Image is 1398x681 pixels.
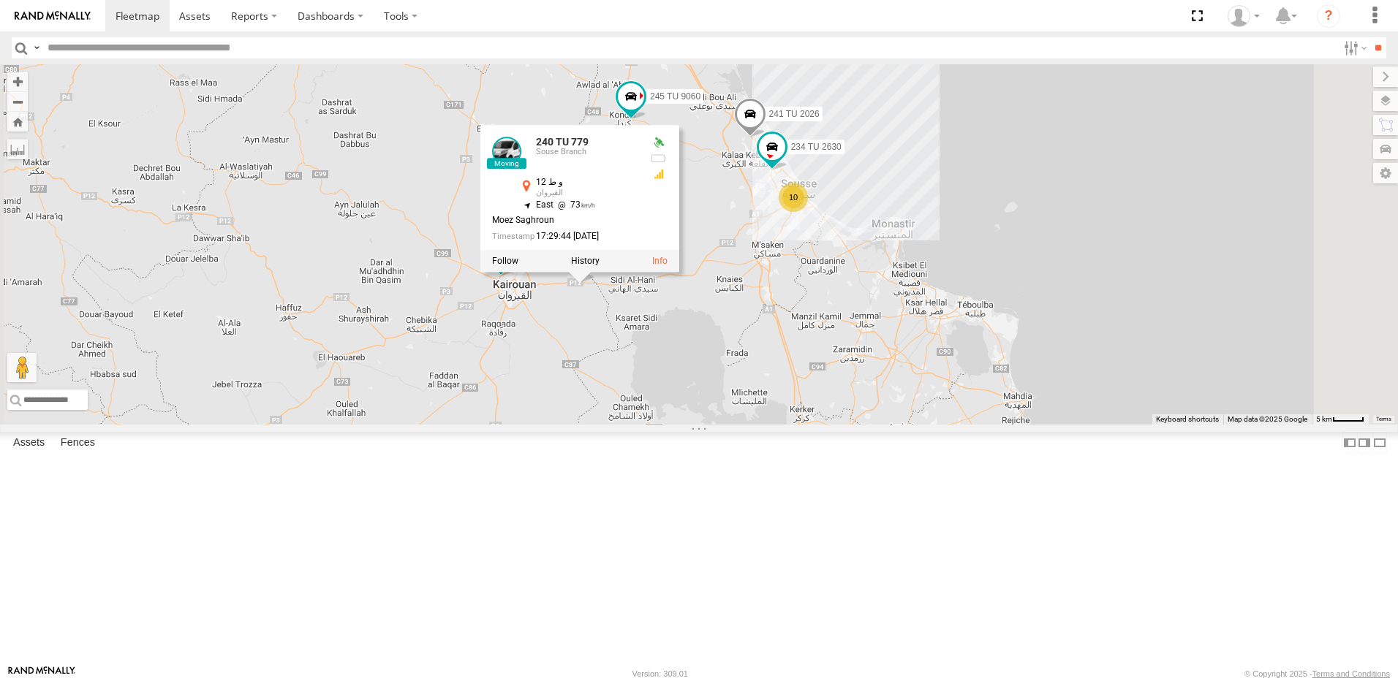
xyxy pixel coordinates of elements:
[791,142,842,152] span: 234 TU 2630
[7,139,28,159] label: Measure
[7,72,28,91] button: Zoom in
[1316,415,1332,423] span: 5 km
[492,216,638,225] div: Moez Saghroun
[536,136,589,148] a: 240 TU 779
[650,91,700,102] span: 245 TU 9060
[536,199,553,210] span: East
[15,11,91,21] img: rand-logo.svg
[492,256,518,266] label: Realtime tracking of Asset
[1342,432,1357,453] label: Dock Summary Table to the Left
[1317,4,1340,28] i: ?
[1156,414,1219,425] button: Keyboard shortcuts
[1228,415,1307,423] span: Map data ©2025 Google
[1357,432,1372,453] label: Dock Summary Table to the Right
[536,178,638,187] div: و ط 12
[553,199,595,210] span: 73
[1376,416,1391,422] a: Terms (opens in new tab)
[650,137,668,148] div: Valid GPS Fix
[1373,163,1398,183] label: Map Settings
[8,666,75,681] a: Visit our Website
[571,256,600,266] label: View Asset History
[6,433,52,453] label: Assets
[1338,37,1369,58] label: Search Filter Options
[1312,414,1369,425] button: Map Scale: 5 km per 40 pixels
[31,37,42,58] label: Search Query
[536,189,638,197] div: القيروان
[779,183,808,212] div: 10
[1372,432,1387,453] label: Hide Summary Table
[1223,5,1265,27] div: Nejah Benkhalifa
[632,669,688,678] div: Version: 309.01
[650,153,668,164] div: No battery health information received from this device.
[7,112,28,132] button: Zoom Home
[1244,669,1390,678] div: © Copyright 2025 -
[492,137,521,166] a: View Asset Details
[53,433,102,453] label: Fences
[536,148,638,156] div: Souse Branch
[650,168,668,180] div: GSM Signal = 3
[1312,669,1390,678] a: Terms and Conditions
[769,108,820,118] span: 241 TU 2026
[652,256,668,266] a: View Asset Details
[7,91,28,112] button: Zoom out
[492,232,638,241] div: Date/time of location update
[7,353,37,382] button: Drag Pegman onto the map to open Street View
